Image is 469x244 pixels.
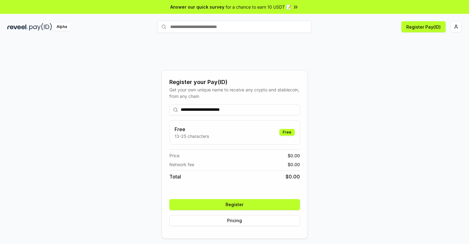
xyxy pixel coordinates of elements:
[169,86,300,99] div: Get your own unique name to receive any crypto and stablecoin, from any chain
[169,161,194,168] span: Network fee
[175,133,209,139] p: 13-25 characters
[169,152,179,159] span: Price
[226,4,291,10] span: for a chance to earn 10 USDT 📝
[29,23,52,31] img: pay_id
[169,199,300,210] button: Register
[169,173,181,180] span: Total
[169,78,300,86] div: Register your Pay(ID)
[175,126,209,133] h3: Free
[7,23,28,31] img: reveel_dark
[286,173,300,180] span: $ 0.00
[53,23,70,31] div: Alpha
[288,152,300,159] span: $ 0.00
[288,161,300,168] span: $ 0.00
[279,129,295,136] div: Free
[401,21,446,32] button: Register Pay(ID)
[170,4,224,10] span: Answer our quick survey
[169,215,300,226] button: Pricing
